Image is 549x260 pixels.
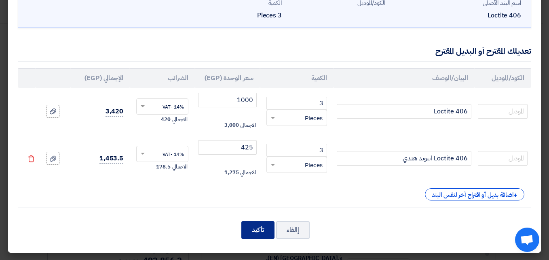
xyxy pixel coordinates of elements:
span: 3,000 [224,121,239,129]
button: إالغاء [276,221,310,239]
span: 178.5 [156,163,171,171]
input: Add Item Description [337,104,471,119]
th: البيان/الوصف [334,68,474,88]
input: Add Item Description [337,151,471,166]
div: Open chat [515,228,539,252]
span: Pieces [305,114,323,123]
button: تأكيد [241,221,274,239]
th: الضرائب [130,68,195,88]
input: الموديل [478,104,528,119]
span: 420 [161,115,171,124]
input: أدخل سعر الوحدة [198,140,257,155]
div: 3 Pieces [185,11,282,20]
div: Loctite 406 [392,11,521,20]
th: الكمية [260,68,334,88]
input: RFQ_STEP1.ITEMS.2.AMOUNT_TITLE [266,144,327,157]
div: اضافة بديل أو اقتراح آخر لنفس البند [425,188,524,200]
span: الاجمالي [172,115,188,124]
input: الموديل [478,151,528,166]
th: الكود/الموديل [475,68,531,88]
span: الاجمالي [172,163,188,171]
div: تعديلك المقترح أو البديل المقترح [435,45,531,57]
span: الاجمالي [240,121,255,129]
span: الاجمالي [240,168,255,177]
input: RFQ_STEP1.ITEMS.2.AMOUNT_TITLE [266,97,327,110]
span: 3,420 [106,107,124,117]
span: + [513,190,517,200]
ng-select: VAT [136,146,188,162]
th: سعر الوحدة (EGP) [195,68,260,88]
th: الإجمالي (EGP) [70,68,130,88]
span: 1,275 [224,168,239,177]
span: 1,453.5 [99,153,123,164]
ng-select: VAT [136,98,188,115]
span: Pieces [305,161,323,170]
input: أدخل سعر الوحدة [198,93,257,107]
